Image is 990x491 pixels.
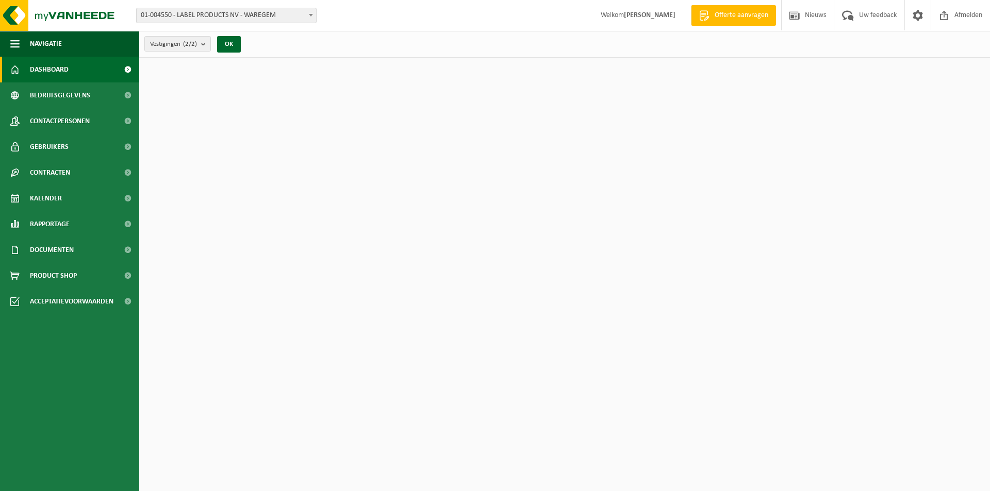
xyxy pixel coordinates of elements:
button: Vestigingen(2/2) [144,36,211,52]
a: Offerte aanvragen [691,5,776,26]
count: (2/2) [183,41,197,47]
span: Documenten [30,237,74,263]
span: Contactpersonen [30,108,90,134]
span: Dashboard [30,57,69,82]
span: Rapportage [30,211,70,237]
span: Vestigingen [150,37,197,52]
strong: [PERSON_NAME] [624,11,675,19]
span: Kalender [30,185,62,211]
span: Navigatie [30,31,62,57]
span: Gebruikers [30,134,69,160]
span: Product Shop [30,263,77,289]
span: Bedrijfsgegevens [30,82,90,108]
span: 01-004550 - LABEL PRODUCTS NV - WAREGEM [137,8,316,23]
button: OK [217,36,241,53]
span: 01-004550 - LABEL PRODUCTS NV - WAREGEM [136,8,317,23]
span: Offerte aanvragen [712,10,771,21]
span: Contracten [30,160,70,185]
span: Acceptatievoorwaarden [30,289,113,314]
